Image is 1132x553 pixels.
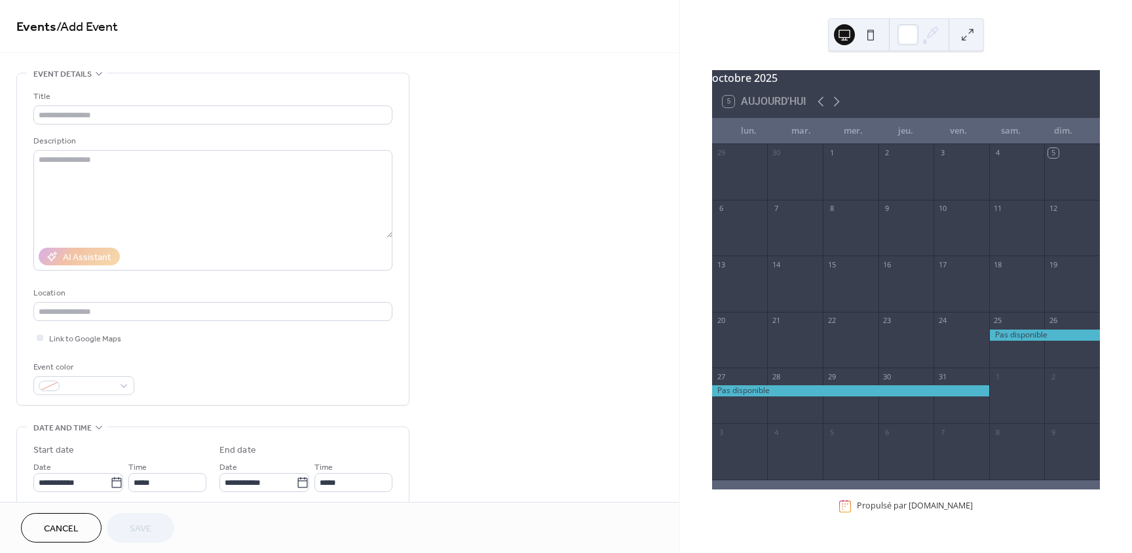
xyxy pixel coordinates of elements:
[882,316,892,326] div: 23
[712,385,989,396] div: Pas disponible
[1048,204,1058,214] div: 12
[716,259,726,269] div: 13
[993,204,1003,214] div: 11
[771,316,781,326] div: 21
[937,427,947,437] div: 7
[882,372,892,381] div: 30
[56,14,118,40] span: / Add Event
[985,118,1037,144] div: sam.
[33,461,51,474] span: Date
[993,259,1003,269] div: 18
[33,134,390,148] div: Description
[937,316,947,326] div: 24
[219,444,256,457] div: End date
[827,316,837,326] div: 22
[33,67,92,81] span: Event details
[909,501,973,512] a: [DOMAIN_NAME]
[723,118,775,144] div: lun.
[771,259,781,269] div: 14
[128,461,147,474] span: Time
[21,513,102,543] button: Cancel
[827,148,837,158] div: 1
[882,259,892,269] div: 16
[993,316,1003,326] div: 25
[771,372,781,381] div: 28
[827,372,837,381] div: 29
[716,316,726,326] div: 20
[1048,372,1058,381] div: 2
[49,332,121,346] span: Link to Google Maps
[219,461,237,474] span: Date
[882,427,892,437] div: 6
[1037,118,1089,144] div: dim.
[716,204,726,214] div: 6
[33,444,74,457] div: Start date
[993,427,1003,437] div: 8
[1048,427,1058,437] div: 9
[827,259,837,269] div: 15
[716,148,726,158] div: 29
[775,118,827,144] div: mar.
[771,148,781,158] div: 30
[827,118,880,144] div: mer.
[989,330,1100,341] div: Pas disponible
[857,501,973,512] div: Propulsé par
[827,204,837,214] div: 8
[1048,259,1058,269] div: 19
[712,70,1100,86] div: octobre 2025
[827,427,837,437] div: 5
[33,286,390,300] div: Location
[937,204,947,214] div: 10
[993,372,1003,381] div: 1
[1048,316,1058,326] div: 26
[44,522,79,536] span: Cancel
[771,427,781,437] div: 4
[16,14,56,40] a: Events
[937,372,947,381] div: 31
[716,372,726,381] div: 27
[880,118,932,144] div: jeu.
[937,259,947,269] div: 17
[314,461,333,474] span: Time
[882,148,892,158] div: 2
[33,90,390,104] div: Title
[993,148,1003,158] div: 4
[33,421,92,435] span: Date and time
[932,118,985,144] div: ven.
[937,148,947,158] div: 3
[771,204,781,214] div: 7
[882,204,892,214] div: 9
[1048,148,1058,158] div: 5
[716,427,726,437] div: 3
[33,360,132,374] div: Event color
